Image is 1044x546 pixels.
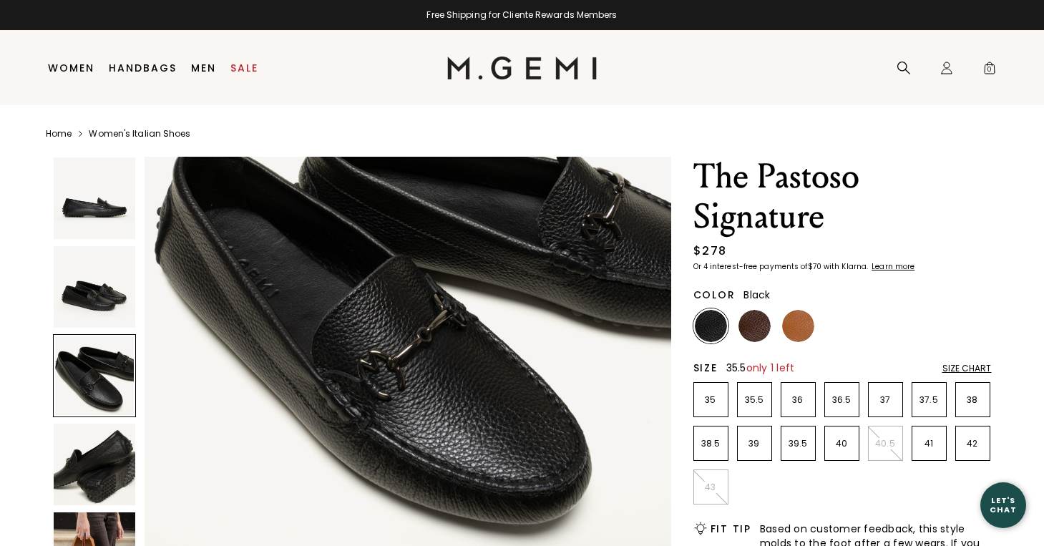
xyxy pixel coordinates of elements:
p: 40.5 [869,438,902,449]
a: Women [48,62,94,74]
p: 37 [869,394,902,406]
h1: The Pastoso Signature [693,157,992,237]
a: Men [191,62,216,74]
p: 37.5 [912,394,946,406]
klarna-placement-style-body: with Klarna [824,261,870,272]
p: 35.5 [738,394,771,406]
h2: Fit Tip [711,523,751,535]
div: Size Chart [942,363,992,374]
h2: Size [693,362,718,374]
img: M.Gemi [447,57,597,79]
img: Chocolate [738,310,771,342]
a: Learn more [870,263,914,271]
p: 39 [738,438,771,449]
img: The Pastoso Signature [54,246,135,328]
a: Women's Italian Shoes [89,128,190,140]
div: Let's Chat [980,496,1026,514]
klarna-placement-style-body: Or 4 interest-free payments of [693,261,808,272]
a: Sale [230,62,258,74]
p: 35 [694,394,728,406]
span: 35.5 [726,361,795,375]
div: $278 [693,243,727,260]
span: 0 [982,64,997,78]
p: 36.5 [825,394,859,406]
a: Handbags [109,62,177,74]
p: 40 [825,438,859,449]
p: 38.5 [694,438,728,449]
img: The Pastoso Signature [54,424,135,505]
klarna-placement-style-cta: Learn more [872,261,914,272]
span: Black [743,288,770,302]
img: Tan [782,310,814,342]
span: only 1 left [746,361,795,375]
img: The Pastoso Signature [54,157,135,239]
p: 38 [956,394,990,406]
p: 43 [694,482,728,493]
p: 36 [781,394,815,406]
h2: Color [693,289,736,301]
p: 39.5 [781,438,815,449]
a: Home [46,128,72,140]
img: Black [695,310,727,342]
p: 41 [912,438,946,449]
p: 42 [956,438,990,449]
klarna-placement-style-amount: $70 [808,261,821,272]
